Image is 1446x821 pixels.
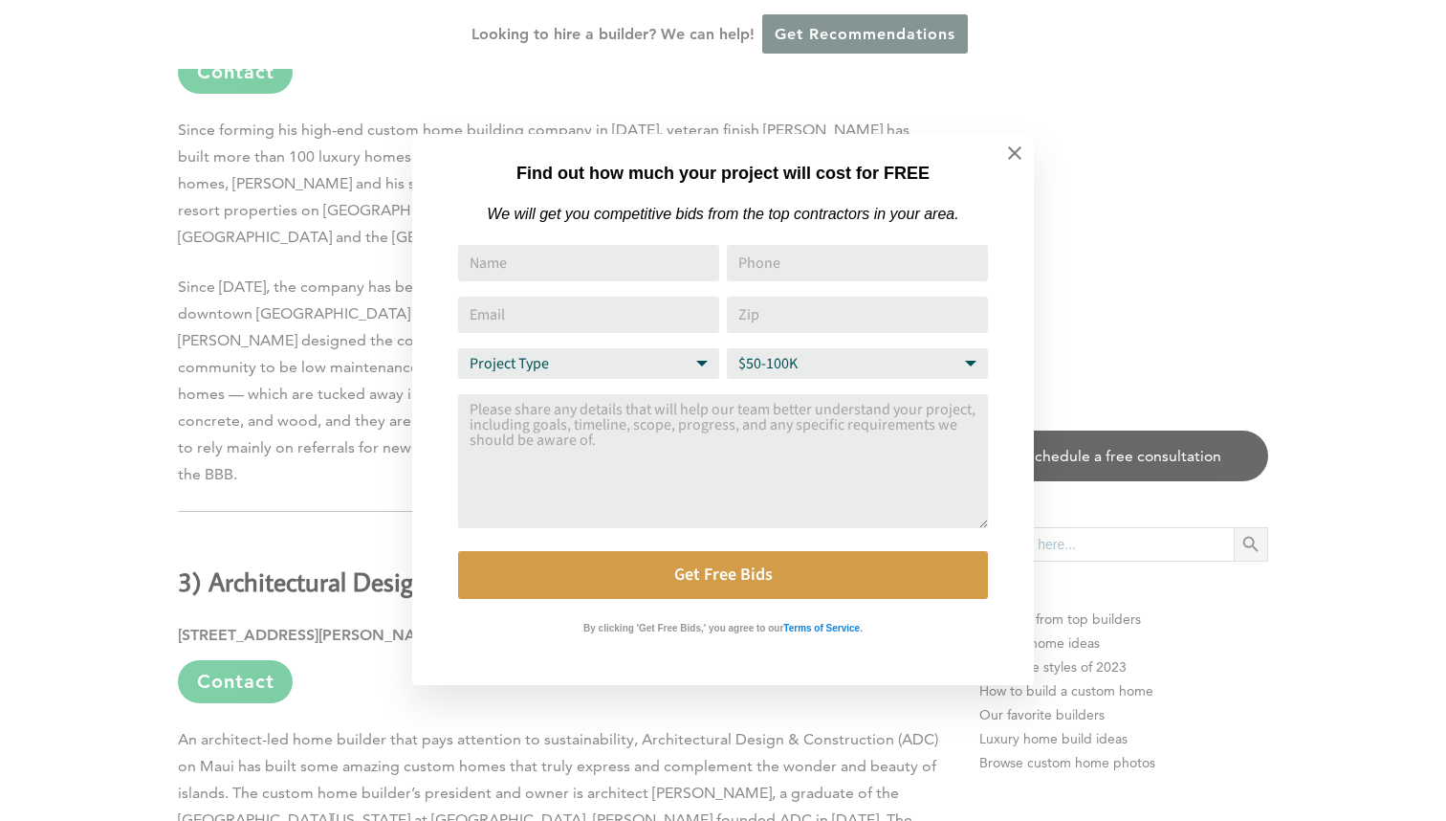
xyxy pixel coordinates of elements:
input: Phone [727,245,988,281]
select: Budget Range [727,348,988,379]
input: Email Address [458,297,719,333]
button: Close [981,120,1048,187]
strong: By clicking 'Get Free Bids,' you agree to our [583,623,783,633]
textarea: Comment or Message [458,394,988,528]
input: Zip [727,297,988,333]
input: Name [458,245,719,281]
strong: Find out how much your project will cost for FREE [516,164,930,183]
a: Terms of Service [783,618,860,634]
strong: Terms of Service [783,623,860,633]
em: We will get you competitive bids from the top contractors in your area. [487,206,958,222]
iframe: Drift Widget Chat Controller [1350,725,1423,798]
button: Get Free Bids [458,551,988,599]
select: Project Type [458,348,719,379]
strong: . [860,623,863,633]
